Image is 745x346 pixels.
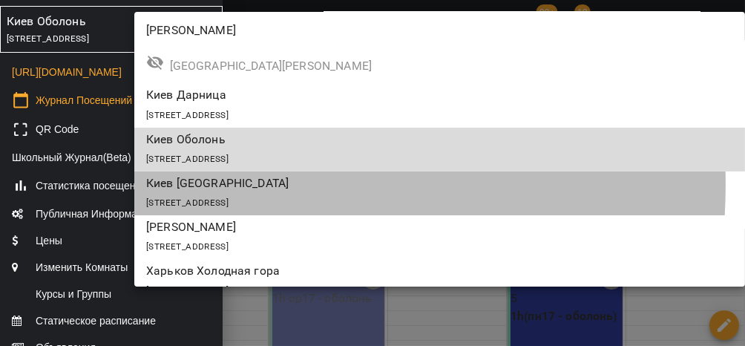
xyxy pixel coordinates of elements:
p: Киев Оболонь [146,131,634,148]
p: Киев Дарница [146,86,634,104]
p: [PERSON_NAME] [146,218,634,236]
span: [STREET_ADDRESS] [146,154,229,164]
p: Киев [GEOGRAPHIC_DATA] [146,174,634,192]
span: [STREET_ADDRESS] [146,285,229,296]
p: Харьков Холодная гора [146,262,634,280]
svg: Филиал не опубликован [146,53,164,71]
p: [PERSON_NAME] [146,22,634,39]
span: [STREET_ADDRESS] [146,198,229,208]
p: [GEOGRAPHIC_DATA][PERSON_NAME] [170,57,658,75]
span: [STREET_ADDRESS] [146,241,229,252]
span: [STREET_ADDRESS] [146,110,229,120]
